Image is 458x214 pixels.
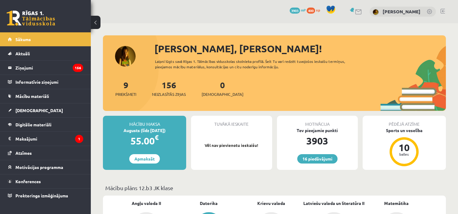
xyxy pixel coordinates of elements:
[363,116,446,127] div: Pēdējā atzīme
[103,116,186,127] div: Mācību maksa
[15,93,49,99] span: Mācību materiāli
[103,134,186,148] div: 55.00
[15,132,83,146] legend: Maksājumi
[363,127,446,134] div: Sports un veselība
[152,91,186,97] span: Neizlasītās ziņas
[257,200,285,206] a: Krievu valoda
[15,61,83,75] legend: Ziņojumi
[8,146,83,160] a: Atzīmes
[277,116,358,127] div: Motivācija
[277,134,358,148] div: 3903
[8,103,83,117] a: [DEMOGRAPHIC_DATA]
[15,51,30,56] span: Aktuāli
[290,8,306,12] a: 3903 mP
[316,8,320,12] span: xp
[8,189,83,203] a: Proktoringa izmēģinājums
[103,127,186,134] div: Augusts (līdz [DATE])
[155,59,361,70] div: Laipni lūgts savā Rīgas 1. Tālmācības vidusskolas skolnieka profilā. Šeit Tu vari redzēt tuvojošo...
[8,61,83,75] a: Ziņojumi156
[15,122,51,127] span: Digitālie materiāli
[75,135,83,143] i: 1
[363,127,446,167] a: Sports un veselība 10 balles
[15,193,68,198] span: Proktoringa izmēģinājums
[194,142,269,148] p: Vēl nav pievienotu ieskaišu!
[8,32,83,46] a: Sākums
[8,47,83,60] a: Aktuāli
[200,200,218,206] a: Datorika
[301,8,306,12] span: mP
[115,91,136,97] span: Priekšmeti
[129,154,160,164] a: Apmaksāt
[15,75,83,89] legend: Informatīvie ziņojumi
[277,127,358,134] div: Tev pieejamie punkti
[155,133,159,142] span: €
[15,164,63,170] span: Motivācijas programma
[307,8,323,12] a: 400 xp
[15,108,63,113] span: [DEMOGRAPHIC_DATA]
[191,116,272,127] div: Tuvākā ieskaite
[8,75,83,89] a: Informatīvie ziņojumi
[395,143,413,152] div: 10
[297,154,338,164] a: 16 piedāvājumi
[8,89,83,103] a: Mācību materiāli
[7,11,55,26] a: Rīgas 1. Tālmācības vidusskola
[132,200,161,206] a: Angļu valoda II
[15,37,31,42] span: Sākums
[307,8,315,14] span: 400
[154,41,446,56] div: [PERSON_NAME], [PERSON_NAME]!
[373,9,379,15] img: Loreta Zajaca
[202,79,243,97] a: 0[DEMOGRAPHIC_DATA]
[202,91,243,97] span: [DEMOGRAPHIC_DATA]
[73,64,83,72] i: 156
[383,8,420,15] a: [PERSON_NAME]
[384,200,409,206] a: Matemātika
[8,174,83,188] a: Konferences
[15,150,32,156] span: Atzīmes
[395,152,413,156] div: balles
[8,132,83,146] a: Maksājumi1
[15,179,41,184] span: Konferences
[152,79,186,97] a: 156Neizlasītās ziņas
[303,200,364,206] a: Latviešu valoda un literatūra II
[8,118,83,131] a: Digitālie materiāli
[8,160,83,174] a: Motivācijas programma
[115,79,136,97] a: 9Priekšmeti
[290,8,300,14] span: 3903
[105,184,443,192] p: Mācību plāns 12.b3 JK klase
